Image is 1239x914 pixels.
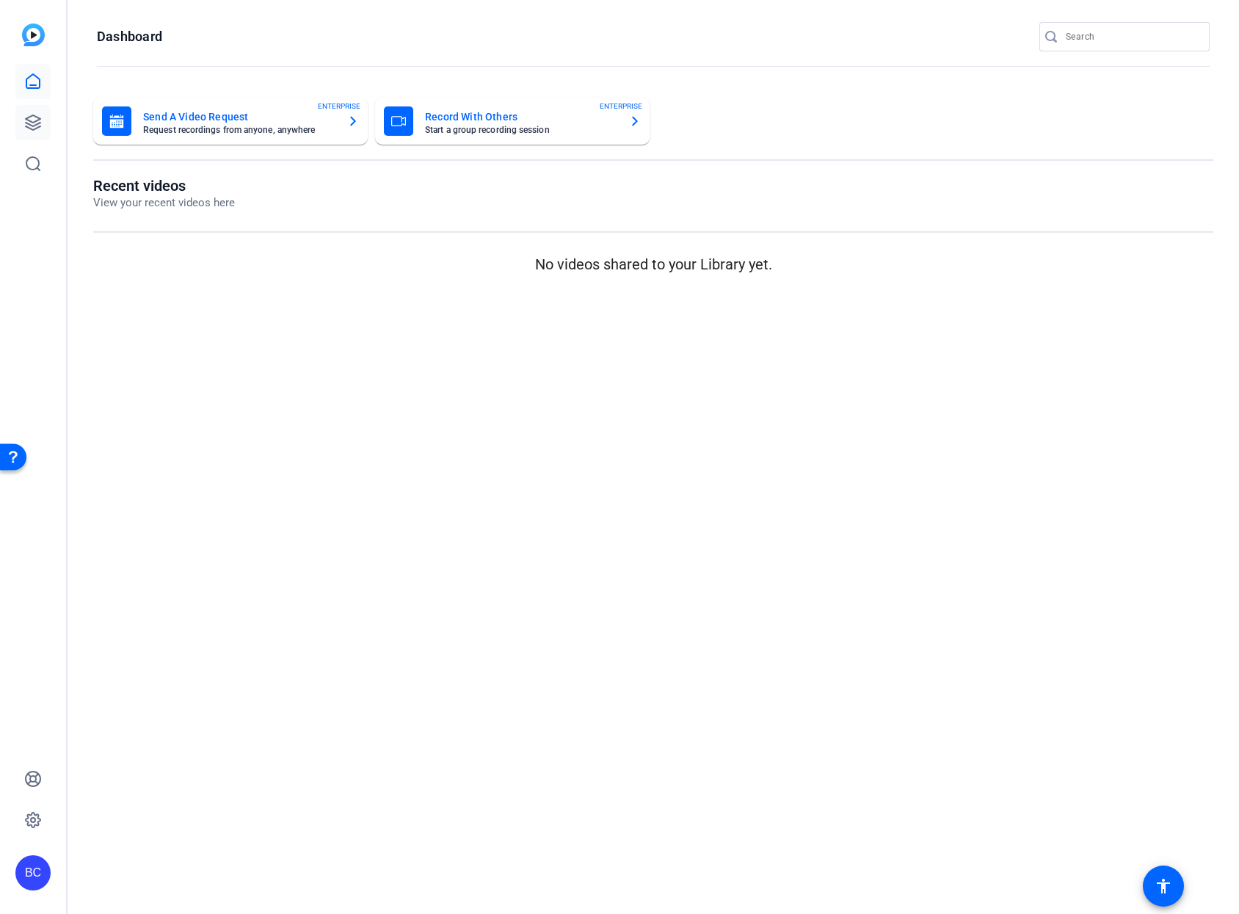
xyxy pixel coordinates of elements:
mat-card-title: Send A Video Request [143,108,335,126]
mat-card-subtitle: Start a group recording session [425,126,617,134]
div: BC [15,855,51,891]
mat-card-subtitle: Request recordings from anyone, anywhere [143,126,335,134]
button: Record With OthersStart a group recording sessionENTERPRISE [375,98,650,145]
h1: Dashboard [97,28,162,46]
p: View your recent videos here [93,195,235,211]
span: ENTERPRISE [600,101,642,112]
span: ENTERPRISE [318,101,360,112]
p: No videos shared to your Library yet. [93,253,1213,275]
input: Search [1066,28,1198,46]
h1: Recent videos [93,177,235,195]
button: Send A Video RequestRequest recordings from anyone, anywhereENTERPRISE [93,98,368,145]
mat-card-title: Record With Others [425,108,617,126]
mat-icon: accessibility [1155,877,1172,895]
img: blue-gradient.svg [22,23,45,46]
